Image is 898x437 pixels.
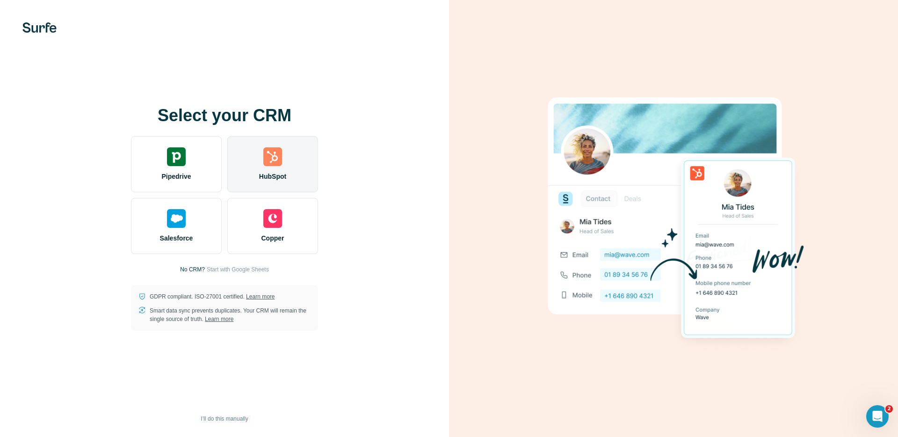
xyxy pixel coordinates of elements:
span: HubSpot [259,172,286,181]
h1: Select your CRM [131,106,318,125]
p: GDPR compliant. ISO-27001 certified. [150,292,275,301]
a: Learn more [205,316,233,322]
a: Learn more [246,293,275,300]
p: No CRM? [180,265,205,274]
button: I’ll do this manually [194,412,254,426]
img: pipedrive's logo [167,147,186,166]
span: 2 [885,405,893,413]
iframe: Intercom live chat [866,405,889,428]
img: hubspot's logo [263,147,282,166]
img: copper's logo [263,209,282,228]
span: Pipedrive [161,172,191,181]
span: Copper [261,233,284,243]
span: Salesforce [160,233,193,243]
img: Surfe's logo [22,22,57,33]
img: HUBSPOT image [543,83,804,354]
span: I’ll do this manually [201,415,248,423]
p: Smart data sync prevents duplicates. Your CRM will remain the single source of truth. [150,306,311,323]
button: Start with Google Sheets [207,265,269,274]
img: salesforce's logo [167,209,186,228]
